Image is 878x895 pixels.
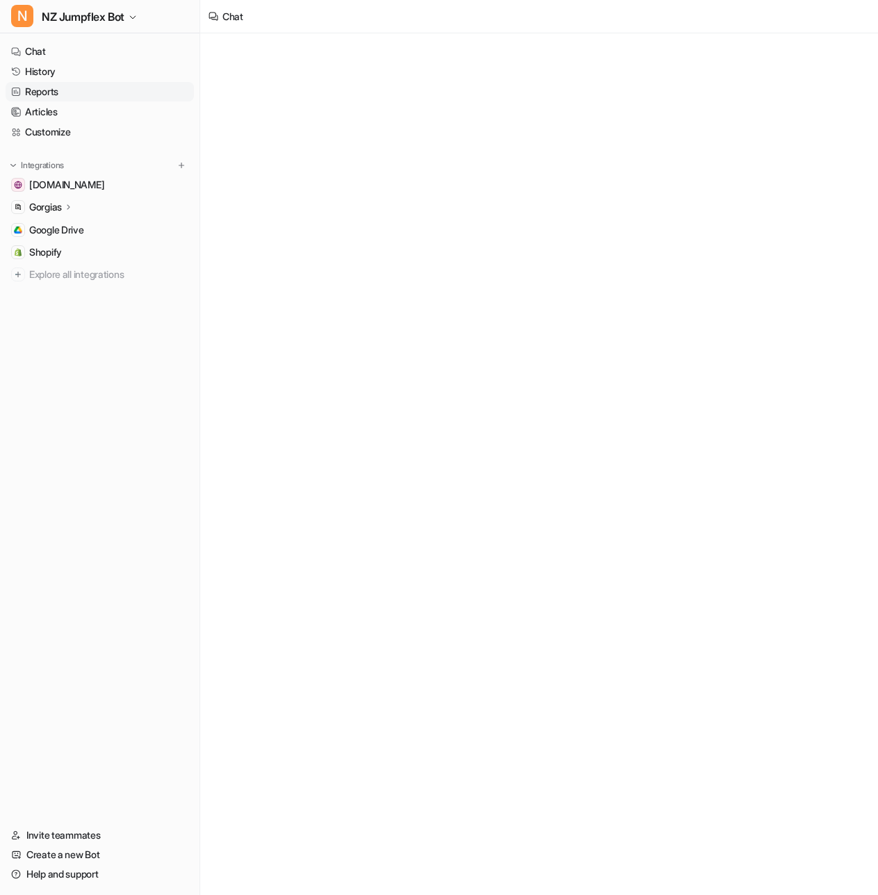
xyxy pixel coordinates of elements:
[11,268,25,281] img: explore all integrations
[6,864,194,884] a: Help and support
[21,160,64,171] p: Integrations
[177,161,186,170] img: menu_add.svg
[14,226,22,234] img: Google Drive
[6,220,194,240] a: Google DriveGoogle Drive
[14,248,22,256] img: Shopify
[8,161,18,170] img: expand menu
[6,82,194,101] a: Reports
[222,9,243,24] div: Chat
[29,200,62,214] p: Gorgias
[42,7,124,26] span: NZ Jumpflex Bot
[29,263,188,286] span: Explore all integrations
[6,122,194,142] a: Customize
[29,223,84,237] span: Google Drive
[6,265,194,284] a: Explore all integrations
[14,203,22,211] img: Gorgias
[29,245,62,259] span: Shopify
[6,102,194,122] a: Articles
[6,826,194,845] a: Invite teammates
[6,175,194,195] a: www.jumpflex.co.nz[DOMAIN_NAME]
[6,845,194,864] a: Create a new Bot
[6,243,194,262] a: ShopifyShopify
[29,178,104,192] span: [DOMAIN_NAME]
[11,5,33,27] span: N
[6,158,68,172] button: Integrations
[6,42,194,61] a: Chat
[14,181,22,189] img: www.jumpflex.co.nz
[6,62,194,81] a: History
